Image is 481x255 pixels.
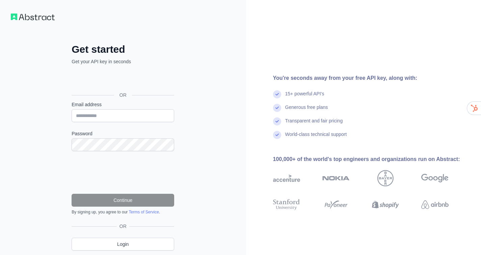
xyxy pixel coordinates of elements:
[114,92,132,98] span: OR
[273,74,471,82] div: You're seconds away from your free API key, along with:
[421,198,449,211] img: airbnb
[273,117,281,125] img: check mark
[72,209,174,215] div: By signing up, you agree to our .
[273,170,300,186] img: accenture
[285,90,324,104] div: 15+ powerful API's
[72,194,174,207] button: Continue
[273,155,471,163] div: 100,000+ of the world's top engineers and organizations run on Abstract:
[273,131,281,139] img: check mark
[68,72,176,87] iframe: Sign in with Google Button
[322,198,350,211] img: payoneer
[421,170,449,186] img: google
[273,104,281,112] img: check mark
[285,117,343,131] div: Transparent and fair pricing
[285,131,347,144] div: World-class technical support
[322,170,350,186] img: nokia
[72,238,174,251] a: Login
[117,223,129,230] span: OR
[285,104,328,117] div: Generous free plans
[129,210,159,214] a: Terms of Service
[273,90,281,98] img: check mark
[72,58,174,65] p: Get your API key in seconds
[372,198,399,211] img: shopify
[72,43,174,55] h2: Get started
[11,14,55,20] img: Workflow
[377,170,394,186] img: bayer
[273,198,300,211] img: stanford university
[72,130,174,137] label: Password
[72,159,174,186] iframe: reCAPTCHA
[72,101,174,108] label: Email address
